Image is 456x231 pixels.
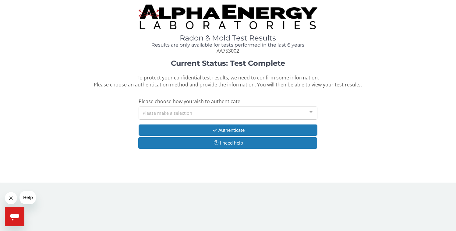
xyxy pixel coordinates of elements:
[138,137,317,149] button: I need help
[94,74,362,88] span: To protect your confidential test results, we need to confirm some information. Please choose an ...
[139,5,317,29] img: TightCrop.jpg
[5,207,24,226] iframe: Button to launch messaging window
[139,34,317,42] h1: Radon & Mold Test Results
[143,109,192,116] span: Please make a selection
[5,192,17,204] iframe: Close message
[19,191,36,204] iframe: Message from company
[217,47,239,54] span: AA753002
[139,124,317,136] button: Authenticate
[139,98,240,105] span: Please choose how you wish to authenticate
[171,59,285,68] strong: Current Status: Test Complete
[139,42,317,48] h4: Results are only available for tests performed in the last 6 years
